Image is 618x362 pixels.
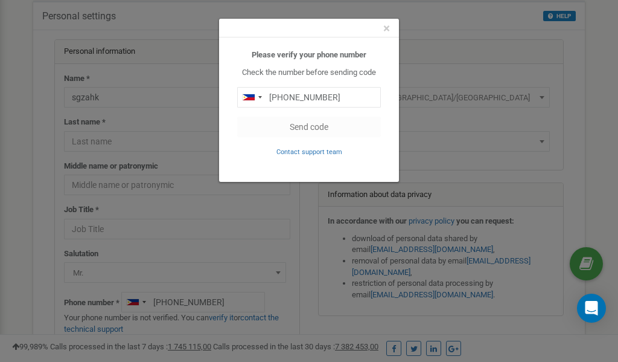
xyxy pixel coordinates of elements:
[238,88,266,107] div: Telephone country code
[237,117,381,137] button: Send code
[577,294,606,323] div: Open Intercom Messenger
[276,148,342,156] small: Contact support team
[276,147,342,156] a: Contact support team
[383,21,390,36] span: ×
[237,67,381,79] p: Check the number before sending code
[383,22,390,35] button: Close
[252,50,366,59] b: Please verify your phone number
[237,87,381,108] input: 0905 123 4567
